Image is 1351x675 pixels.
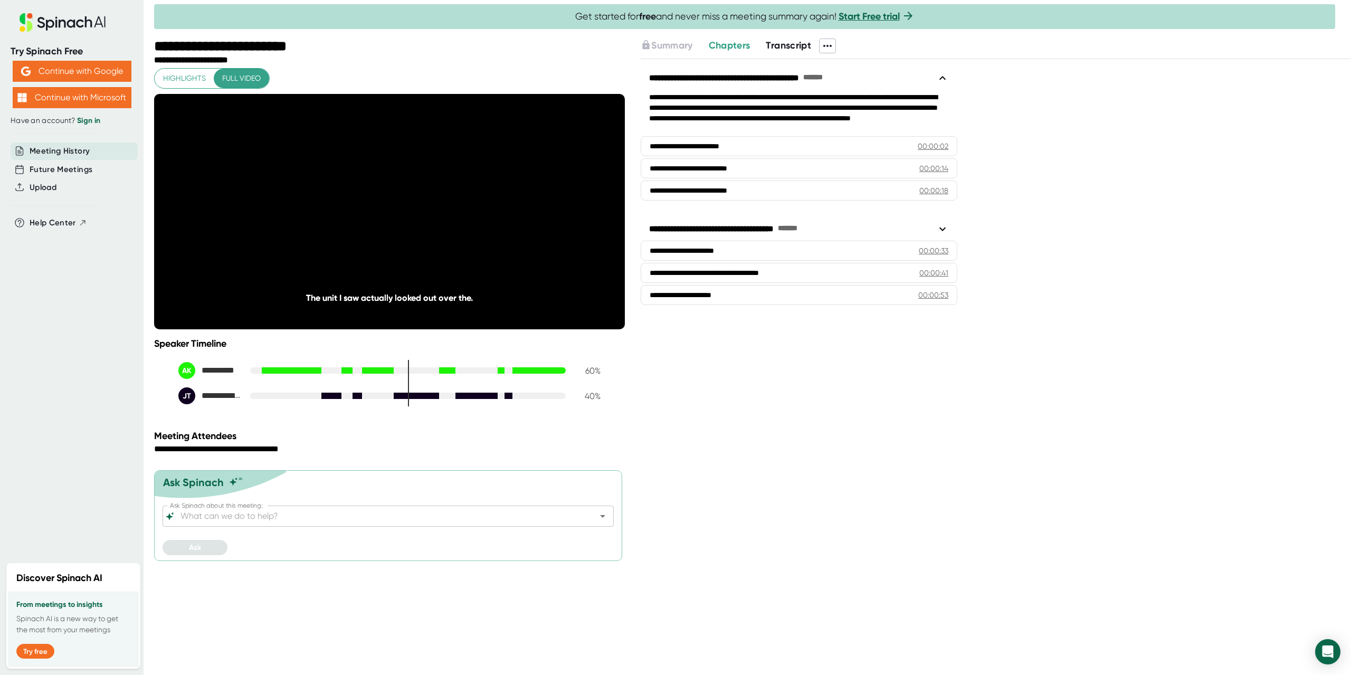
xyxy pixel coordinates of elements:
[21,66,31,76] img: Aehbyd4JwY73AAAAAElFTkSuQmCC
[11,116,133,126] div: Have an account?
[641,39,708,53] div: Upgrade to access
[16,571,102,585] h2: Discover Spinach AI
[178,387,195,404] div: JT
[1315,639,1340,664] div: Open Intercom Messenger
[575,11,915,23] span: Get started for and never miss a meeting summary again!
[13,87,131,108] button: Continue with Microsoft
[639,11,656,22] b: free
[641,39,692,53] button: Summary
[918,290,948,300] div: 00:00:53
[919,268,948,278] div: 00:00:41
[163,476,224,489] div: Ask Spinach
[709,39,750,53] button: Chapters
[214,69,269,88] button: Full video
[919,185,948,196] div: 00:00:18
[189,543,201,552] span: Ask
[222,72,261,85] span: Full video
[11,45,133,58] div: Try Spinach Free
[30,217,76,229] span: Help Center
[16,601,130,609] h3: From meetings to insights
[178,387,242,404] div: Joanne Telser-Frere
[709,40,750,51] span: Chapters
[574,366,601,376] div: 60 %
[30,145,90,157] button: Meeting History
[30,182,56,194] button: Upload
[163,72,206,85] span: Highlights
[13,61,131,82] button: Continue with Google
[574,391,601,401] div: 40 %
[766,39,811,53] button: Transcript
[155,69,214,88] button: Highlights
[30,217,87,229] button: Help Center
[154,430,627,442] div: Meeting Attendees
[201,293,578,303] div: The unit I saw actually looked out over the.
[16,613,130,635] p: Spinach AI is a new way to get the most from your meetings
[766,40,811,51] span: Transcript
[919,245,948,256] div: 00:00:33
[16,644,54,659] button: Try free
[839,11,900,22] a: Start Free trial
[918,141,948,151] div: 00:00:02
[595,509,610,524] button: Open
[163,540,227,555] button: Ask
[30,164,92,176] button: Future Meetings
[77,116,100,125] a: Sign in
[154,338,625,349] div: Speaker Timeline
[919,163,948,174] div: 00:00:14
[651,40,692,51] span: Summary
[178,362,242,379] div: Ann Keeton
[178,509,579,524] input: What can we do to help?
[178,362,195,379] div: AK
